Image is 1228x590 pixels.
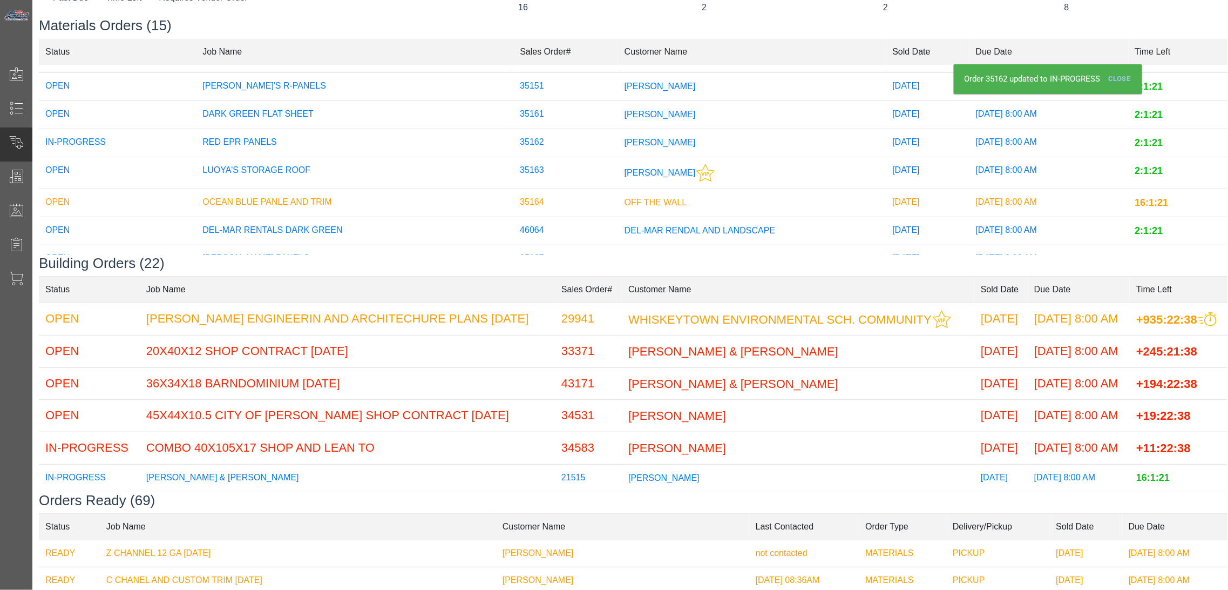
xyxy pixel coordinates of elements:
[39,367,140,400] td: OPEN
[886,72,969,100] td: [DATE]
[974,276,1028,303] td: Sold Date
[503,549,574,558] span: [PERSON_NAME]
[625,168,696,177] span: [PERSON_NAME]
[1028,432,1130,465] td: [DATE] 8:00 AM
[196,245,513,273] td: [PERSON_NAME] PANELS
[859,513,946,540] td: Order Type
[628,345,838,359] span: [PERSON_NAME] & [PERSON_NAME]
[749,540,859,567] td: not contacted
[946,513,1049,540] td: Delivery/Pickup
[513,72,618,100] td: 35151
[39,217,196,245] td: OPEN
[513,100,618,129] td: 35161
[974,303,1028,335] td: [DATE]
[513,129,618,157] td: 35162
[555,276,622,303] td: Sales Order#
[100,513,496,540] td: Job Name
[39,100,196,129] td: OPEN
[1135,109,1163,120] span: 2:1:21
[1136,377,1197,391] span: +194:22:38
[696,164,715,182] img: This customer should be prioritized
[625,82,696,91] span: [PERSON_NAME]
[39,400,140,432] td: OPEN
[440,1,606,14] div: 16
[140,432,555,465] td: COMBO 40X105X17 SHOP AND LEAN TO
[622,276,974,303] td: Customer Name
[513,189,618,217] td: 35164
[1136,312,1197,326] span: +935:22:38
[1028,276,1130,303] td: Due Date
[555,400,622,432] td: 34531
[496,513,749,540] td: Customer Name
[628,410,726,423] span: [PERSON_NAME]
[513,157,618,189] td: 35163
[1028,303,1130,335] td: [DATE] 8:00 AM
[886,100,969,129] td: [DATE]
[886,129,969,157] td: [DATE]
[628,312,932,326] span: WHISKEYTOWN ENVIRONMENTAL SCH. COMMUNITY
[618,38,886,65] td: Customer Name
[1135,81,1163,92] span: 1:1:21
[625,110,696,119] span: [PERSON_NAME]
[196,217,513,245] td: DEL-MAR RENTALS DARK GREEN
[39,464,140,492] td: IN-PROGRESS
[886,217,969,245] td: [DATE]
[196,72,513,100] td: [PERSON_NAME]'S R-PANELS
[969,38,1129,65] td: Due Date
[196,100,513,129] td: DARK GREEN FLAT SHEET
[1129,38,1228,65] td: Time Left
[886,245,969,273] td: [DATE]
[625,198,687,207] span: OFF THE WALL
[196,38,513,65] td: Job Name
[555,367,622,400] td: 43171
[140,367,555,400] td: 36X34X18 BARNDOMINIUM [DATE]
[140,303,555,335] td: [PERSON_NAME] ENGINEERIN AND ARCHITECHURE PLANS [DATE]
[628,377,838,391] span: [PERSON_NAME] & [PERSON_NAME]
[1198,312,1217,327] img: This order should be prioritized
[555,303,622,335] td: 29941
[1050,513,1122,540] td: Sold Date
[628,442,726,455] span: [PERSON_NAME]
[969,157,1129,189] td: [DATE] 8:00 AM
[1136,473,1170,484] span: 16:1:21
[39,129,196,157] td: IN-PROGRESS
[3,10,30,22] img: Metals Direct Inc Logo
[513,245,618,273] td: 35167
[140,464,555,492] td: [PERSON_NAME] & [PERSON_NAME]
[859,540,946,567] td: MATERIALS
[39,38,196,65] td: Status
[622,1,787,14] div: 2
[1028,367,1130,400] td: [DATE] 8:00 AM
[513,38,618,65] td: Sales Order#
[39,492,1228,509] h3: Orders Ready (69)
[39,432,140,465] td: IN-PROGRESS
[503,575,574,585] span: [PERSON_NAME]
[39,513,100,540] td: Status
[886,157,969,189] td: [DATE]
[555,432,622,465] td: 34583
[954,64,1142,94] div: Order 35162 updated to IN-PROGRESS
[39,255,1228,272] h3: Building Orders (22)
[39,540,100,567] td: READY
[1122,513,1228,540] td: Due Date
[1136,345,1197,359] span: +245:21:38
[969,189,1129,217] td: [DATE] 8:00 AM
[140,335,555,367] td: 20X40X12 SHOP CONTRACT [DATE]
[39,17,1228,34] h3: Materials Orders (15)
[1135,137,1163,148] span: 2:1:21
[39,245,196,273] td: OPEN
[39,276,140,303] td: Status
[933,310,951,328] img: This customer should be prioritized
[513,217,618,245] td: 46064
[974,432,1028,465] td: [DATE]
[1135,165,1163,176] span: 2:1:21
[39,335,140,367] td: OPEN
[1136,410,1191,423] span: +19:22:38
[1136,442,1191,455] span: +11:22:38
[974,400,1028,432] td: [DATE]
[974,367,1028,400] td: [DATE]
[969,245,1129,273] td: [DATE] 8:00 AM
[749,513,859,540] td: Last Contacted
[974,464,1028,492] td: [DATE]
[140,276,555,303] td: Job Name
